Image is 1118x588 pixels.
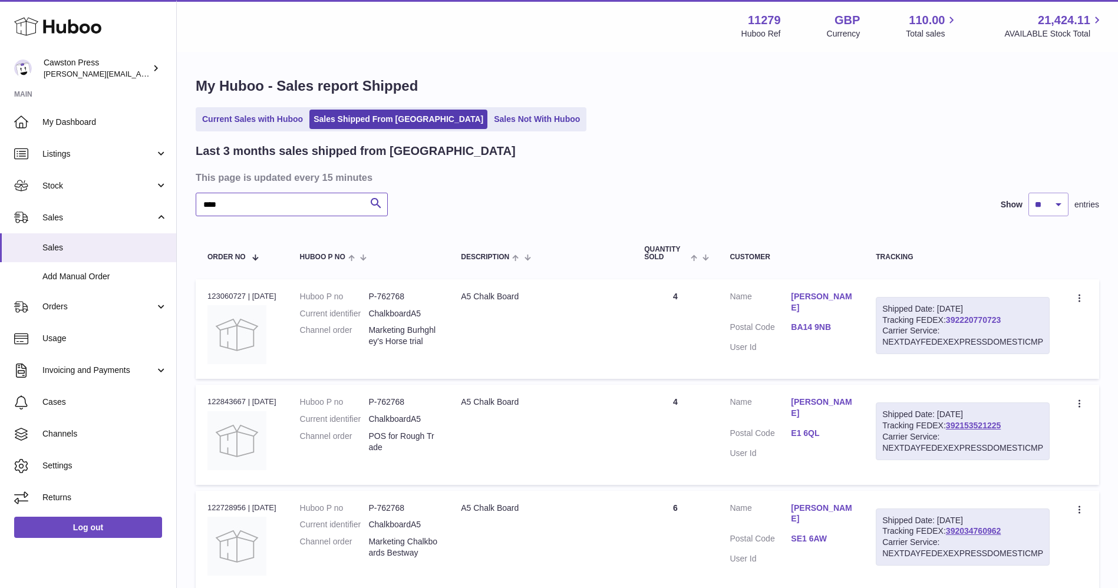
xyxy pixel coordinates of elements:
[300,519,369,530] dt: Current identifier
[309,110,487,129] a: Sales Shipped From [GEOGRAPHIC_DATA]
[791,503,852,525] a: [PERSON_NAME]
[882,409,1043,420] div: Shipped Date: [DATE]
[300,291,369,302] dt: Huboo P no
[946,526,1001,536] a: 392034760962
[906,28,958,39] span: Total sales
[42,365,155,376] span: Invoicing and Payments
[368,431,437,453] dd: POS for Rough Trade
[14,60,32,77] img: thomas.carson@cawstonpress.com
[42,148,155,160] span: Listings
[730,397,791,422] dt: Name
[730,503,791,528] dt: Name
[906,12,958,39] a: 110.00 Total sales
[207,305,266,364] img: no-photo.jpg
[300,325,369,347] dt: Channel order
[196,171,1096,184] h3: This page is updated every 15 minutes
[368,325,437,347] dd: Marketing Burhghley's Horse trial
[42,301,155,312] span: Orders
[876,297,1050,355] div: Tracking FEDEX:
[946,315,1001,325] a: 392220770723
[791,322,852,333] a: BA14 9NB
[835,12,860,28] strong: GBP
[368,291,437,302] dd: P-762768
[42,397,167,408] span: Cases
[632,385,718,484] td: 4
[876,508,1050,566] div: Tracking FEDEX:
[876,253,1050,261] div: Tracking
[730,253,852,261] div: Customer
[207,397,276,407] div: 122843667 | [DATE]
[1074,199,1099,210] span: entries
[730,428,791,442] dt: Postal Code
[198,110,307,129] a: Current Sales with Huboo
[44,69,299,78] span: [PERSON_NAME][EMAIL_ADDRESS][PERSON_NAME][DOMAIN_NAME]
[644,246,688,261] span: Quantity Sold
[207,411,266,470] img: no-photo.jpg
[207,253,246,261] span: Order No
[300,397,369,408] dt: Huboo P no
[207,291,276,302] div: 123060727 | [DATE]
[741,28,781,39] div: Huboo Ref
[44,57,150,80] div: Cawston Press
[827,28,860,39] div: Currency
[461,291,621,302] div: A5 Chalk Board
[14,517,162,538] a: Log out
[882,537,1043,559] div: Carrier Service: NEXTDAYFEDEXEXPRESSDOMESTICMP
[882,325,1043,348] div: Carrier Service: NEXTDAYFEDEXEXPRESSDOMESTICMP
[791,397,852,419] a: [PERSON_NAME]
[730,322,791,336] dt: Postal Code
[632,279,718,379] td: 4
[300,503,369,514] dt: Huboo P no
[1001,199,1023,210] label: Show
[730,291,791,316] dt: Name
[42,212,155,223] span: Sales
[300,431,369,453] dt: Channel order
[730,448,791,459] dt: User Id
[1004,28,1104,39] span: AVAILABLE Stock Total
[42,492,167,503] span: Returns
[207,517,266,576] img: no-photo.jpg
[791,533,852,544] a: SE1 6AW
[730,533,791,547] dt: Postal Code
[791,291,852,313] a: [PERSON_NAME]
[909,12,945,28] span: 110.00
[461,253,509,261] span: Description
[42,242,167,253] span: Sales
[196,77,1099,95] h1: My Huboo - Sales report Shipped
[42,180,155,191] span: Stock
[730,553,791,564] dt: User Id
[730,342,791,353] dt: User Id
[300,253,345,261] span: Huboo P no
[1004,12,1104,39] a: 21,424.11 AVAILABLE Stock Total
[207,503,276,513] div: 122728956 | [DATE]
[490,110,584,129] a: Sales Not With Huboo
[196,143,516,159] h2: Last 3 months sales shipped from [GEOGRAPHIC_DATA]
[300,308,369,319] dt: Current identifier
[368,414,437,425] dd: ChalkboardA5
[42,460,167,471] span: Settings
[42,333,167,344] span: Usage
[461,397,621,408] div: A5 Chalk Board
[368,519,437,530] dd: ChalkboardA5
[42,271,167,282] span: Add Manual Order
[946,421,1001,430] a: 392153521225
[461,503,621,514] div: A5 Chalk Board
[882,431,1043,454] div: Carrier Service: NEXTDAYFEDEXEXPRESSDOMESTICMP
[1038,12,1090,28] span: 21,424.11
[42,428,167,440] span: Channels
[368,397,437,408] dd: P-762768
[882,515,1043,526] div: Shipped Date: [DATE]
[300,414,369,425] dt: Current identifier
[368,503,437,514] dd: P-762768
[300,536,369,559] dt: Channel order
[748,12,781,28] strong: 11279
[882,303,1043,315] div: Shipped Date: [DATE]
[368,308,437,319] dd: ChalkboardA5
[42,117,167,128] span: My Dashboard
[791,428,852,439] a: E1 6QL
[876,402,1050,460] div: Tracking FEDEX:
[368,536,437,559] dd: Marketing Chalkboards Bestway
